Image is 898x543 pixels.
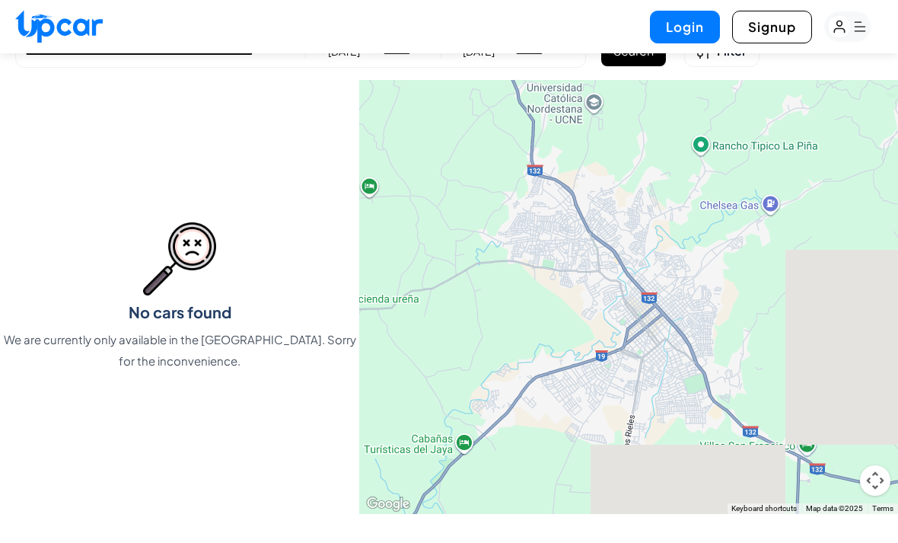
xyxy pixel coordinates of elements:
button: Keyboard shortcuts [731,503,797,514]
img: Upcar Logo [15,10,103,43]
a: Open this area in Google Maps (opens a new window) [363,494,413,514]
button: Login [650,11,720,43]
img: Google [363,494,413,514]
button: Map camera controls [860,465,890,496]
span: Map data ©2025 [806,504,863,513]
img: No cars found [143,222,216,295]
a: Terms (opens in new tab) [872,504,893,513]
button: Signup [732,11,812,43]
